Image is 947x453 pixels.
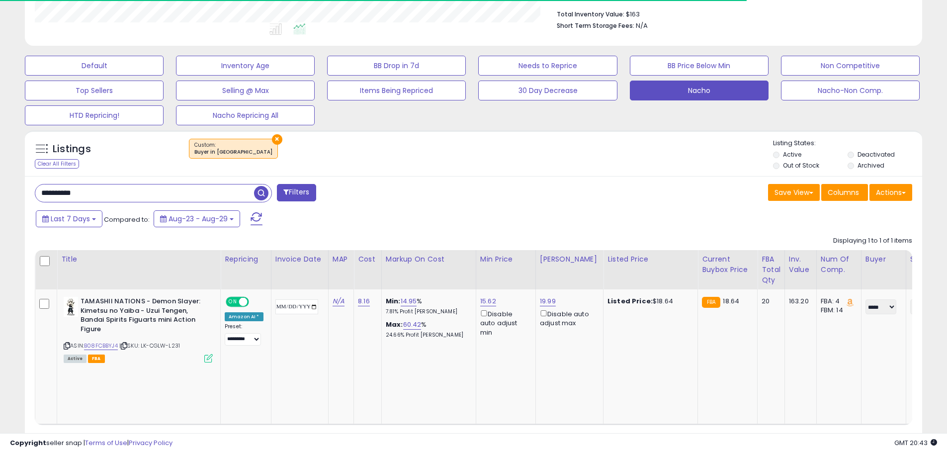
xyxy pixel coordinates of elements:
div: [PERSON_NAME] [540,254,599,265]
button: Columns [821,184,868,201]
span: All listings currently available for purchase on Amazon [64,355,86,363]
label: Active [783,150,801,159]
button: Actions [869,184,912,201]
button: Items Being Repriced [327,81,466,100]
button: Selling @ Max [176,81,315,100]
a: 15.62 [480,296,496,306]
div: Preset: [225,323,263,346]
div: % [386,320,468,339]
div: Listed Price [607,254,693,265]
div: Invoice Date [275,254,324,265]
a: N/A [333,296,344,306]
button: Nacho Repricing All [176,105,315,125]
button: Non Competitive [781,56,920,76]
a: 60.42 [403,320,422,330]
div: seller snap | | [10,439,172,448]
button: Needs to Reprice [478,56,617,76]
div: MAP [333,254,349,265]
div: $18.64 [607,297,690,306]
div: Buyer in [GEOGRAPHIC_DATA] [194,149,272,156]
div: Min Price [480,254,531,265]
button: Filters [277,184,316,201]
button: BB Price Below Min [630,56,769,76]
button: Last 7 Days [36,210,102,227]
span: FBA [88,355,105,363]
button: Default [25,56,164,76]
b: Max: [386,320,403,329]
a: Terms of Use [85,438,127,448]
div: FBA: 4 [821,297,854,306]
p: Listing States: [773,139,922,148]
b: Total Inventory Value: [557,10,624,18]
span: Columns [828,187,859,197]
div: Title [61,254,216,265]
button: Aug-23 - Aug-29 [154,210,240,227]
b: Short Term Storage Fees: [557,21,634,30]
span: Custom: [194,141,272,156]
div: Amazon AI * [225,312,263,321]
a: Privacy Policy [129,438,172,448]
span: | SKU: LK-CGLW-L231 [119,342,180,350]
span: Compared to: [104,215,150,224]
div: ASIN: [64,297,213,362]
div: Buyer [865,254,902,265]
button: BB Drop in 7d [327,56,466,76]
img: 41InOShv2bL._SL40_.jpg [64,297,78,317]
button: Save View [768,184,820,201]
h5: Listings [53,142,91,156]
button: Nacho [630,81,769,100]
div: 20 [762,297,777,306]
button: HTD Repricing! [25,105,164,125]
div: Repricing [225,254,267,265]
div: FBA Total Qty [762,254,780,285]
div: Displaying 1 to 1 of 1 items [833,236,912,246]
div: Markup on Cost [386,254,472,265]
button: Nacho-Non Comp. [781,81,920,100]
b: Listed Price: [607,296,653,306]
span: ON [227,298,239,306]
a: 19.99 [540,296,556,306]
span: OFF [248,298,263,306]
th: CSV column name: cust_attr_3_Invoice Date [271,250,328,289]
strong: Copyright [10,438,46,448]
div: Num of Comp. [821,254,857,275]
div: FBM: 14 [821,306,854,315]
span: Aug-23 - Aug-29 [169,214,228,224]
button: × [272,134,282,145]
label: Archived [858,161,884,170]
label: Out of Stock [783,161,819,170]
span: 2025-09-6 20:43 GMT [894,438,937,448]
th: CSV column name: cust_attr_1_Buyer [861,250,906,289]
button: 30 Day Decrease [478,81,617,100]
a: 8.16 [358,296,370,306]
div: Current Buybox Price [702,254,753,275]
div: Cost [358,254,377,265]
span: 18.64 [723,296,739,306]
li: $163 [557,7,905,19]
div: 163.20 [789,297,809,306]
span: Last 7 Days [51,214,90,224]
div: Disable auto adjust min [480,308,528,337]
span: N/A [636,21,648,30]
a: 14.95 [401,296,417,306]
b: TAMASHII NATIONS - Demon Slayer: Kimetsu no Yaiba - Uzui Tengen, Bandai Spirits Figuarts mini Act... [81,297,201,336]
div: % [386,297,468,315]
button: Inventory Age [176,56,315,76]
div: Clear All Filters [35,159,79,169]
p: 7.81% Profit [PERSON_NAME] [386,308,468,315]
p: 24.66% Profit [PERSON_NAME] [386,332,468,339]
div: Supplier [910,254,947,265]
div: Disable auto adjust max [540,308,596,328]
b: Min: [386,296,401,306]
th: The percentage added to the cost of goods (COGS) that forms the calculator for Min & Max prices. [381,250,476,289]
label: Deactivated [858,150,895,159]
small: FBA [702,297,720,308]
div: Inv. value [789,254,812,275]
a: B08FCBBYJ4 [84,342,118,350]
button: Top Sellers [25,81,164,100]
